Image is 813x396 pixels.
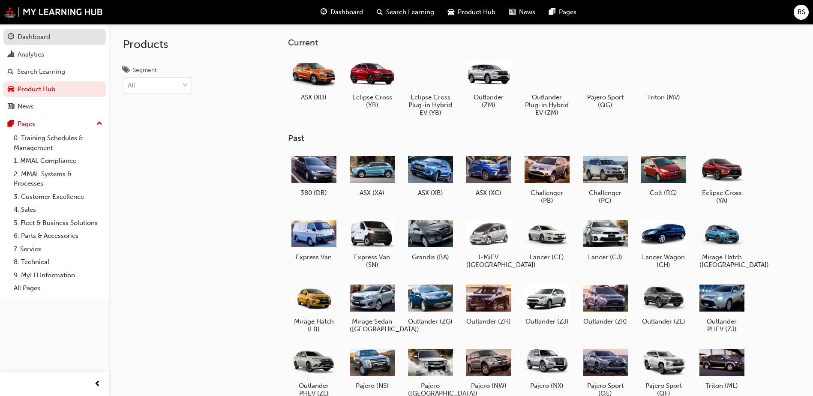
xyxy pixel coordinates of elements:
a: news-iconNews [502,3,542,21]
a: I-MiEV ([GEOGRAPHIC_DATA]) [463,215,514,272]
a: 3. Customer Excellence [10,190,106,204]
span: down-icon [182,80,188,91]
h5: Colt (RG) [641,189,686,197]
h5: Outlander PHEV (ZJ) [699,318,744,333]
a: Outlander (ZL) [638,279,689,329]
a: Eclipse Cross Plug-in Hybrid EV (YB) [405,54,456,120]
a: 380 (DB) [288,150,339,200]
h5: Mirage Sedan ([GEOGRAPHIC_DATA]) [350,318,395,333]
h5: Lancer Wagon (CH) [641,253,686,269]
a: Outlander (ZM) [463,54,514,112]
span: pages-icon [8,120,14,128]
h3: Past [288,133,775,143]
h5: Triton (MV) [641,93,686,101]
span: news-icon [509,7,516,18]
a: Dashboard [3,29,106,45]
h5: Outlander (ZK) [583,318,628,325]
span: guage-icon [321,7,327,18]
h5: Challenger (PC) [583,189,628,204]
h5: 380 (DB) [291,189,336,197]
a: Outlander Plug-in Hybrid EV (ZM) [521,54,573,120]
a: 0. Training Schedules & Management [10,132,106,154]
span: chart-icon [8,51,14,59]
a: News [3,99,106,114]
a: Lancer Wagon (CH) [638,215,689,272]
a: Search Learning [3,64,106,80]
h5: ASX (XC) [466,189,511,197]
a: 5. Fleet & Business Solutions [10,216,106,230]
a: Mirage Sedan ([GEOGRAPHIC_DATA]) [346,279,398,336]
button: BS [794,5,809,20]
a: Challenger (PB) [521,150,573,208]
h5: Eclipse Cross (YB) [350,93,395,109]
div: Dashboard [18,32,50,42]
a: 8. Technical [10,255,106,269]
h5: Mirage Hatch ([GEOGRAPHIC_DATA]) [699,253,744,269]
span: prev-icon [94,379,101,390]
h5: Grandis (BA) [408,253,453,261]
h5: Outlander (ZL) [641,318,686,325]
a: 6. Parts & Accessories [10,229,106,243]
div: News [18,102,34,111]
a: Pajero (NX) [521,343,573,393]
h5: ASX (XB) [408,189,453,197]
a: Challenger (PC) [579,150,631,208]
span: Dashboard [330,7,363,17]
a: search-iconSearch Learning [370,3,441,21]
span: BS [798,7,805,17]
a: Analytics [3,47,106,63]
a: Express Van [288,215,339,264]
span: car-icon [448,7,454,18]
h5: ASX (XA) [350,189,395,197]
button: DashboardAnalyticsSearch LearningProduct HubNews [3,27,106,116]
a: Outlander (ZH) [463,279,514,329]
a: Express Van (SN) [346,215,398,272]
h5: Lancer (CJ) [583,253,628,261]
a: Triton (ML) [696,343,747,393]
a: guage-iconDashboard [314,3,370,21]
h5: ASX (XD) [291,93,336,101]
span: News [519,7,535,17]
a: Lancer (CF) [521,215,573,264]
h5: Eclipse Cross Plug-in Hybrid EV (YB) [408,93,453,117]
div: Search Learning [17,67,65,77]
span: Product Hub [458,7,495,17]
a: Eclipse Cross (YB) [346,54,398,112]
h5: Outlander (ZG) [408,318,453,325]
a: Pajero Sport (QG) [579,54,631,112]
a: ASX (XD) [288,54,339,104]
span: search-icon [377,7,383,18]
div: Segment [133,66,157,75]
img: mmal [4,6,103,18]
a: Triton (MV) [638,54,689,104]
h5: Pajero (NW) [466,382,511,390]
h5: Outlander (ZM) [466,93,511,109]
a: Outlander (ZK) [579,279,631,329]
span: search-icon [8,68,14,76]
span: up-icon [96,118,102,129]
h5: Eclipse Cross (YA) [699,189,744,204]
a: Colt (RG) [638,150,689,200]
span: news-icon [8,103,14,111]
span: Search Learning [386,7,434,17]
span: guage-icon [8,33,14,41]
span: pages-icon [549,7,555,18]
a: 7. Service [10,243,106,256]
a: Outlander PHEV (ZJ) [696,279,747,336]
h5: Outlander (ZH) [466,318,511,325]
a: 2. MMAL Systems & Processes [10,168,106,190]
a: 1. MMAL Compliance [10,154,106,168]
a: ASX (XC) [463,150,514,200]
h5: Outlander (ZJ) [525,318,570,325]
a: Mirage Hatch (LB) [288,279,339,336]
div: All [128,81,135,90]
span: tags-icon [123,67,129,75]
h5: Mirage Hatch (LB) [291,318,336,333]
h5: Express Van [291,253,336,261]
a: Pajero (NW) [463,343,514,393]
a: ASX (XA) [346,150,398,200]
h3: Current [288,38,775,48]
span: Pages [559,7,576,17]
a: Outlander (ZJ) [521,279,573,329]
